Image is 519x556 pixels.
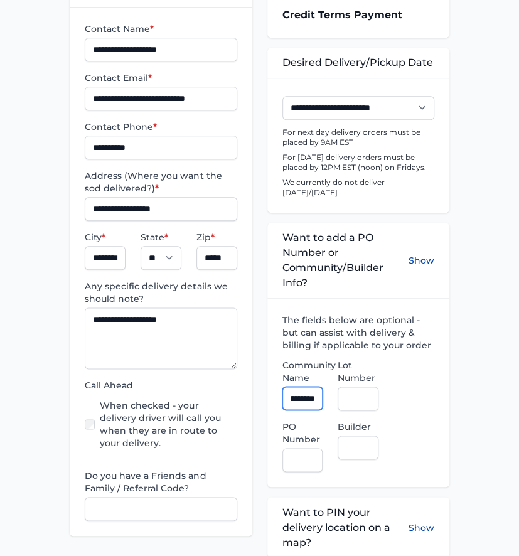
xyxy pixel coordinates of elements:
[141,231,181,243] label: State
[282,230,409,291] span: Want to add a PO Number or Community/Builder Info?
[85,379,237,392] label: Call Ahead
[282,420,323,446] label: PO Number
[85,23,237,35] label: Contact Name
[85,280,237,305] label: Any specific delivery details we should note?
[282,314,434,351] label: The fields below are optional - but can assist with delivery & billing if applicable to your order
[338,359,378,384] label: Lot Number
[282,9,402,21] strong: Credit Terms Payment
[85,72,237,84] label: Contact Email
[282,359,323,384] label: Community Name
[85,120,237,133] label: Contact Phone
[282,178,434,198] p: We currently do not deliver [DATE]/[DATE]
[409,505,434,550] button: Show
[267,48,449,78] div: Desired Delivery/Pickup Date
[85,469,237,495] label: Do you have a Friends and Family / Referral Code?
[282,127,434,147] p: For next day delivery orders must be placed by 9AM EST
[100,399,237,449] label: When checked - your delivery driver will call you when they are in route to your delivery.
[409,230,434,291] button: Show
[85,231,126,243] label: City
[338,420,378,433] label: Builder
[85,169,237,195] label: Address (Where you want the sod delivered?)
[282,505,409,550] span: Want to PIN your delivery location on a map?
[196,231,237,243] label: Zip
[282,152,434,173] p: For [DATE] delivery orders must be placed by 12PM EST (noon) on Fridays.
